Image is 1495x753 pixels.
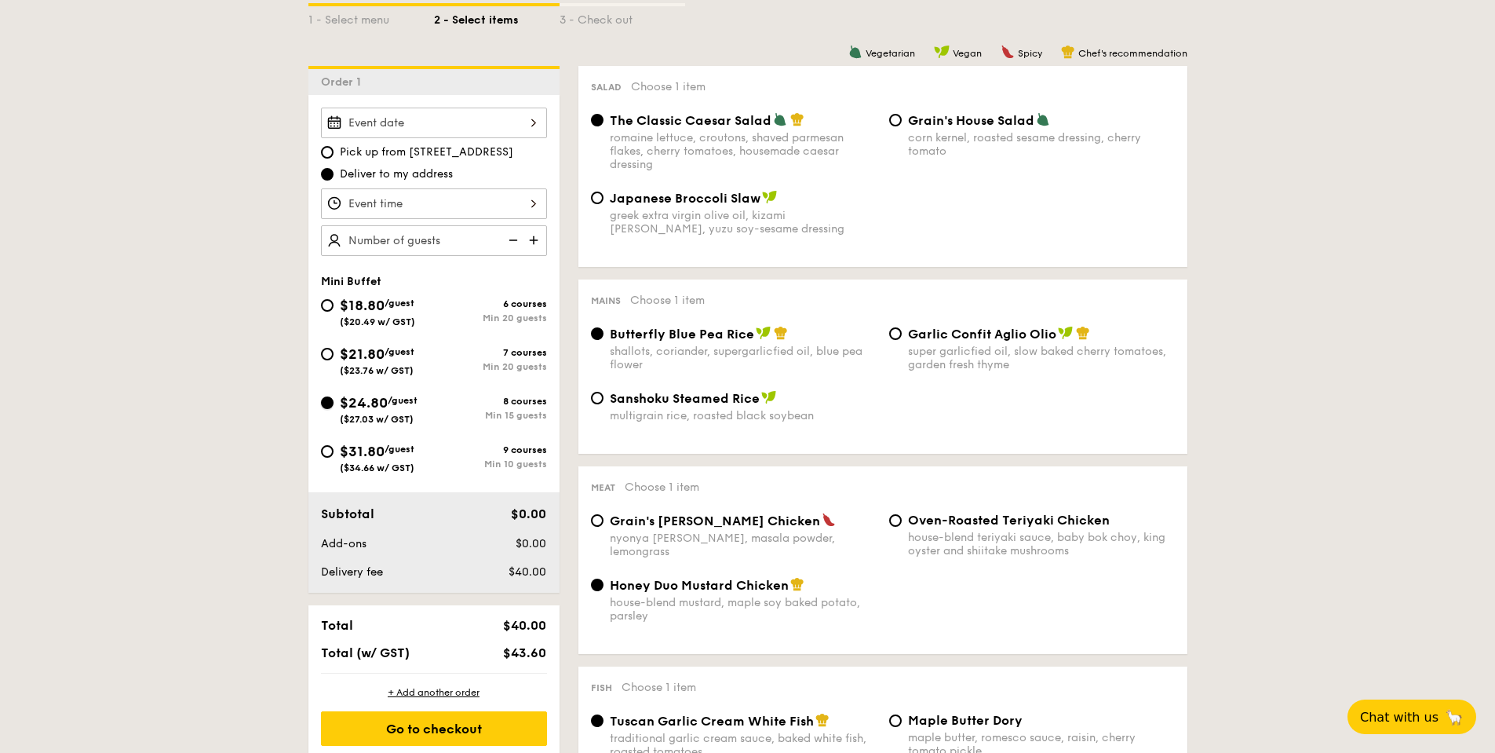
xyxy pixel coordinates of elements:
div: romaine lettuce, croutons, shaved parmesan flakes, cherry tomatoes, housemade caesar dressing [610,131,877,171]
span: Maple Butter Dory [908,713,1023,728]
span: Chat with us [1360,710,1438,725]
input: The Classic Caesar Saladromaine lettuce, croutons, shaved parmesan flakes, cherry tomatoes, house... [591,114,603,126]
div: 3 - Check out [560,6,685,28]
div: shallots, coriander, supergarlicfied oil, blue pea flower [610,345,877,371]
span: Total [321,618,353,633]
input: Tuscan Garlic Cream White Fishtraditional garlic cream sauce, baked white fish, roasted tomatoes [591,715,603,727]
img: icon-spicy.37a8142b.svg [822,513,836,527]
span: Garlic Confit Aglio Olio [908,327,1056,342]
span: Pick up from [STREET_ADDRESS] [340,144,513,160]
img: icon-spicy.37a8142b.svg [1001,45,1015,59]
img: icon-chef-hat.a58ddaea.svg [774,326,788,340]
span: ($23.76 w/ GST) [340,365,414,376]
img: icon-chef-hat.a58ddaea.svg [790,577,804,591]
span: Fish [591,682,612,693]
span: Honey Duo Mustard Chicken [610,578,789,593]
div: 6 courses [434,298,547,309]
span: Spicy [1018,48,1042,59]
span: /guest [388,395,418,406]
span: Meat [591,482,615,493]
input: Garlic Confit Aglio Oliosuper garlicfied oil, slow baked cherry tomatoes, garden fresh thyme [889,327,902,340]
span: Total (w/ GST) [321,645,410,660]
span: Japanese Broccoli Slaw [610,191,760,206]
span: $0.00 [511,506,546,521]
span: 🦙 [1445,708,1464,726]
span: $43.60 [503,645,546,660]
img: icon-chef-hat.a58ddaea.svg [1076,326,1090,340]
span: Salad [591,82,622,93]
div: Go to checkout [321,711,547,746]
img: icon-vegan.f8ff3823.svg [934,45,950,59]
input: Oven-Roasted Teriyaki Chickenhouse-blend teriyaki sauce, baby bok choy, king oyster and shiitake ... [889,514,902,527]
input: $24.80/guest($27.03 w/ GST)8 coursesMin 15 guests [321,397,334,409]
div: house-blend mustard, maple soy baked potato, parsley [610,596,877,623]
input: Grain's House Saladcorn kernel, roasted sesame dressing, cherry tomato [889,114,902,126]
input: $31.80/guest($34.66 w/ GST)9 coursesMin 10 guests [321,445,334,458]
span: Oven-Roasted Teriyaki Chicken [908,513,1110,528]
input: $18.80/guest($20.49 w/ GST)6 coursesMin 20 guests [321,299,334,312]
img: icon-vegan.f8ff3823.svg [761,390,777,404]
img: icon-chef-hat.a58ddaea.svg [1061,45,1075,59]
span: Delivery fee [321,565,383,579]
div: super garlicfied oil, slow baked cherry tomatoes, garden fresh thyme [908,345,1175,371]
img: icon-vegetarian.fe4039eb.svg [773,112,787,126]
img: icon-vegan.f8ff3823.svg [762,190,778,204]
span: ($20.49 w/ GST) [340,316,415,327]
span: $18.80 [340,297,385,314]
img: icon-chef-hat.a58ddaea.svg [790,112,804,126]
input: Deliver to my address [321,168,334,181]
div: 1 - Select menu [308,6,434,28]
div: Min 10 guests [434,459,547,470]
span: $24.80 [340,394,388,411]
span: Vegan [953,48,982,59]
div: corn kernel, roasted sesame dressing, cherry tomato [908,131,1175,158]
span: /guest [385,298,414,309]
input: Event date [321,108,547,138]
span: Add-ons [321,537,366,550]
span: Mains [591,295,621,306]
span: Order 1 [321,75,367,89]
div: nyonya [PERSON_NAME], masala powder, lemongrass [610,532,877,558]
div: 9 courses [434,444,547,455]
span: Choose 1 item [625,481,699,494]
span: Choose 1 item [631,80,706,93]
div: greek extra virgin olive oil, kizami [PERSON_NAME], yuzu soy-sesame dressing [610,209,877,236]
span: $40.00 [503,618,546,633]
img: icon-vegetarian.fe4039eb.svg [848,45,862,59]
span: Butterfly Blue Pea Rice [610,327,754,342]
span: Choose 1 item [630,294,705,307]
img: icon-vegan.f8ff3823.svg [1058,326,1074,340]
span: $40.00 [509,565,546,579]
div: 2 - Select items [434,6,560,28]
img: icon-chef-hat.a58ddaea.svg [815,713,830,727]
input: Japanese Broccoli Slawgreek extra virgin olive oil, kizami [PERSON_NAME], yuzu soy-sesame dressing [591,192,603,204]
input: Pick up from [STREET_ADDRESS] [321,146,334,159]
span: Mini Buffet [321,275,381,288]
input: Sanshoku Steamed Ricemultigrain rice, roasted black soybean [591,392,603,404]
div: Min 20 guests [434,313,547,323]
span: Grain's House Salad [908,113,1034,128]
span: Choose 1 item [622,681,696,694]
span: Subtotal [321,506,374,521]
input: $21.80/guest($23.76 w/ GST)7 coursesMin 20 guests [321,348,334,360]
div: 7 courses [434,347,547,358]
img: icon-reduce.1d2dbef1.svg [500,225,523,255]
span: Sanshoku Steamed Rice [610,391,760,406]
div: 8 courses [434,396,547,407]
span: The Classic Caesar Salad [610,113,771,128]
img: icon-vegetarian.fe4039eb.svg [1036,112,1050,126]
div: multigrain rice, roasted black soybean [610,409,877,422]
span: Chef's recommendation [1078,48,1187,59]
span: /guest [385,444,414,455]
span: /guest [385,346,414,357]
input: Butterfly Blue Pea Riceshallots, coriander, supergarlicfied oil, blue pea flower [591,327,603,340]
span: $21.80 [340,345,385,363]
span: ($34.66 w/ GST) [340,462,414,473]
input: Number of guests [321,225,547,256]
input: Maple Butter Dorymaple butter, romesco sauce, raisin, cherry tomato pickle [889,715,902,727]
div: Min 15 guests [434,410,547,421]
div: + Add another order [321,686,547,699]
img: icon-add.58712e84.svg [523,225,547,255]
input: Event time [321,188,547,219]
span: Grain's [PERSON_NAME] Chicken [610,514,820,528]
